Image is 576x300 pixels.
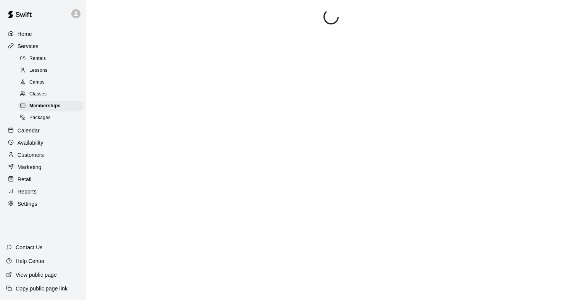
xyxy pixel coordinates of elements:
[29,55,46,63] span: Rentals
[18,127,40,134] p: Calendar
[6,125,80,136] a: Calendar
[18,89,86,100] a: Classes
[18,188,37,195] p: Reports
[18,77,83,88] div: Camps
[16,285,68,292] p: Copy public page link
[18,113,83,123] div: Packages
[29,67,48,74] span: Lessons
[16,257,45,265] p: Help Center
[18,53,86,65] a: Rentals
[18,101,83,111] div: Memberships
[18,53,83,64] div: Rentals
[18,100,86,112] a: Memberships
[6,198,80,210] a: Settings
[18,112,86,124] a: Packages
[18,42,39,50] p: Services
[18,163,42,171] p: Marketing
[6,28,80,40] a: Home
[18,77,86,89] a: Camps
[29,79,45,86] span: Camps
[16,244,43,251] p: Contact Us
[18,65,83,76] div: Lessons
[18,151,44,159] p: Customers
[16,271,57,279] p: View public page
[6,174,80,185] a: Retail
[6,40,80,52] a: Services
[6,186,80,197] a: Reports
[6,137,80,148] a: Availability
[18,200,37,208] p: Settings
[29,90,47,98] span: Classes
[18,89,83,100] div: Classes
[29,102,61,110] span: Memberships
[18,176,32,183] p: Retail
[29,114,51,122] span: Packages
[6,161,80,173] a: Marketing
[18,30,32,38] p: Home
[6,149,80,161] a: Customers
[18,139,43,147] p: Availability
[18,65,86,76] a: Lessons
